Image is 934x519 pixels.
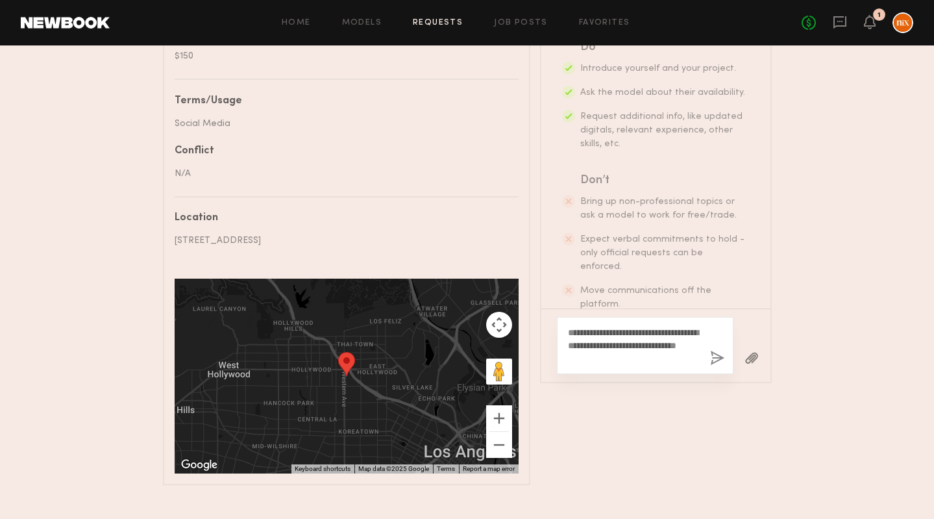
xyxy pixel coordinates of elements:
[494,19,548,27] a: Job Posts
[178,457,221,474] img: Google
[463,465,515,472] a: Report a map error
[580,112,743,148] span: Request additional info, like updated digitals, relevant experience, other skills, etc.
[486,405,512,431] button: Zoom in
[580,88,745,97] span: Ask the model about their availability.
[579,19,630,27] a: Favorites
[175,234,509,247] div: [STREET_ADDRESS]
[413,19,463,27] a: Requests
[580,38,746,57] div: Do
[486,432,512,458] button: Zoom out
[178,457,221,474] a: Open this area in Google Maps (opens a new window)
[878,12,881,19] div: 1
[342,19,382,27] a: Models
[175,96,509,107] div: Terms/Usage
[486,359,512,385] button: Drag Pegman onto the map to open Street View
[358,465,429,472] span: Map data ©2025 Google
[580,171,746,190] div: Don’t
[175,49,509,63] div: $150
[175,117,509,131] div: Social Media
[175,213,509,223] div: Location
[580,235,744,271] span: Expect verbal commitments to hold - only official requests can be enforced.
[282,19,311,27] a: Home
[486,312,512,338] button: Map camera controls
[437,465,455,472] a: Terms
[580,197,737,220] span: Bring up non-professional topics or ask a model to work for free/trade.
[580,64,736,73] span: Introduce yourself and your project.
[175,167,509,181] div: N/A
[175,146,509,157] div: Conflict
[295,464,350,474] button: Keyboard shortcuts
[580,286,711,309] span: Move communications off the platform.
